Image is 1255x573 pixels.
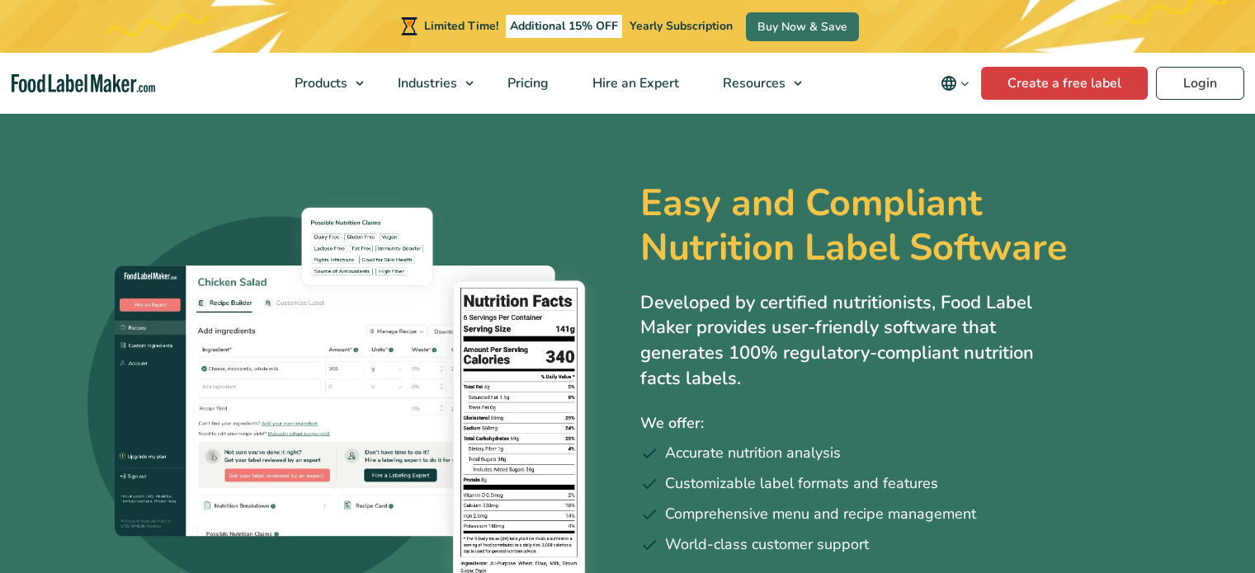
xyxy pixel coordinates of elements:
a: Industries [376,53,482,114]
span: Resources [718,74,787,92]
span: Hire an Expert [587,74,681,92]
span: Additional 15% OFF [506,15,622,38]
a: Create a free label [981,67,1148,100]
a: Login [1156,67,1244,100]
a: Pricing [486,53,567,114]
span: Yearly Subscription [630,18,733,34]
span: Limited Time! [424,18,498,34]
button: Change language [929,67,981,100]
h1: Easy and Compliant Nutrition Label Software [640,181,1130,270]
span: Products [290,74,349,92]
a: Buy Now & Save [746,12,859,41]
a: Products [273,53,372,114]
p: Developed by certified nutritionists, Food Label Maker provides user-friendly software that gener... [640,290,1069,392]
span: Pricing [502,74,550,92]
a: Food Label Maker homepage [12,74,155,93]
span: Comprehensive menu and recipe management [665,503,976,525]
a: Resources [701,53,810,114]
p: We offer: [640,411,1168,435]
span: Industries [393,74,459,92]
span: Accurate nutrition analysis [665,442,841,464]
span: World-class customer support [665,533,869,556]
a: Hire an Expert [571,53,697,114]
span: Customizable label formats and features [665,472,938,495]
